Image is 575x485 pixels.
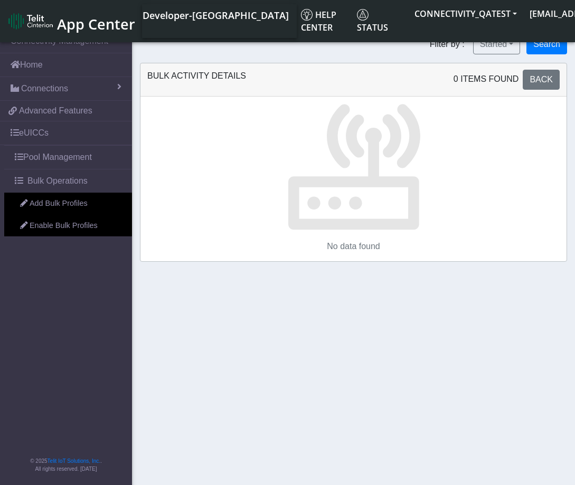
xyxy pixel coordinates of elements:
span: Filter by : [430,40,465,49]
span: Back [530,75,553,84]
span: App Center [57,14,135,34]
button: CONNECTIVITY_QATEST [408,4,523,23]
span: 0 Items found [454,74,519,83]
button: Search [526,34,567,54]
span: Connections [21,82,68,95]
p: No data found [140,240,567,253]
a: App Center [8,10,134,33]
span: Developer-[GEOGRAPHIC_DATA] [143,9,289,22]
a: Add Bulk Profiles [4,193,132,215]
a: Enable Bulk Profiles [4,215,132,237]
a: Telit IoT Solutions, Inc. [48,458,100,464]
a: Bulk Operations [4,169,132,193]
span: Help center [301,9,336,33]
img: logo-telit-cinterion-gw-new.png [8,13,53,30]
a: Help center [297,4,353,38]
img: No data found [286,97,421,232]
div: Bulk Activity Details [147,70,246,90]
button: Started [473,34,521,54]
a: Back [523,70,560,90]
a: Pool Management [4,146,132,169]
span: Status [357,9,388,33]
a: Your current platform instance [142,4,288,25]
span: Advanced Features [19,104,92,117]
a: Status [353,4,408,38]
img: knowledge.svg [301,9,313,21]
span: Bulk Operations [27,175,88,187]
img: status.svg [357,9,369,21]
